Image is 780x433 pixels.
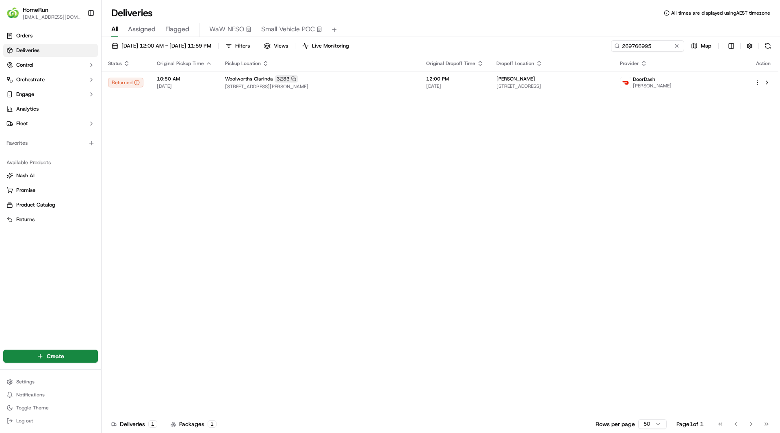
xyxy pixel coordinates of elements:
[426,76,483,82] span: 12:00 PM
[687,40,715,52] button: Map
[3,402,98,413] button: Toggle Theme
[261,24,315,34] span: Small Vehicle POC
[633,76,655,83] span: DoorDash
[755,60,772,67] div: Action
[3,169,98,182] button: Nash AI
[3,3,84,23] button: HomeRunHomeRun[EMAIL_ADDRESS][DOMAIN_NAME]
[225,83,413,90] span: [STREET_ADDRESS][PERSON_NAME]
[496,60,534,67] span: Dropoff Location
[16,418,33,424] span: Log out
[620,77,631,88] img: doordash_logo_v2.png
[16,405,49,411] span: Toggle Theme
[121,42,211,50] span: [DATE] 12:00 AM - [DATE] 11:59 PM
[6,201,95,209] a: Product Catalog
[3,137,98,150] div: Favorites
[16,91,34,98] span: Engage
[111,7,153,20] h1: Deliveries
[671,10,770,16] span: All times are displayed using AEST timezone
[620,60,639,67] span: Provider
[222,40,253,52] button: Filters
[157,76,212,82] span: 10:50 AM
[209,24,244,34] span: WaW NFSO
[3,184,98,197] button: Promise
[16,201,55,209] span: Product Catalog
[3,29,98,42] a: Orders
[108,60,122,67] span: Status
[108,78,143,87] button: Returned
[111,420,157,428] div: Deliveries
[3,350,98,363] button: Create
[16,379,35,385] span: Settings
[275,75,298,83] div: 3283
[128,24,156,34] span: Assigned
[23,14,81,20] button: [EMAIL_ADDRESS][DOMAIN_NAME]
[16,61,33,69] span: Control
[3,44,98,57] a: Deliveries
[496,83,607,89] span: [STREET_ADDRESS]
[426,60,475,67] span: Original Dropoff Time
[3,213,98,226] button: Returns
[47,352,64,360] span: Create
[496,76,535,82] span: [PERSON_NAME]
[16,172,35,179] span: Nash AI
[165,24,189,34] span: Flagged
[225,60,261,67] span: Pickup Location
[225,76,273,82] span: Woolworths Clarinda
[16,47,39,54] span: Deliveries
[235,42,250,50] span: Filters
[3,117,98,130] button: Fleet
[157,83,212,89] span: [DATE]
[611,40,684,52] input: Type to search
[3,389,98,400] button: Notifications
[701,42,711,50] span: Map
[208,420,217,428] div: 1
[3,415,98,426] button: Log out
[299,40,353,52] button: Live Monitoring
[171,420,217,428] div: Packages
[23,6,48,14] button: HomeRun
[6,7,19,20] img: HomeRun
[16,105,39,113] span: Analytics
[111,24,118,34] span: All
[16,216,35,223] span: Returns
[3,88,98,101] button: Engage
[3,156,98,169] div: Available Products
[157,60,204,67] span: Original Pickup Time
[6,172,95,179] a: Nash AI
[6,187,95,194] a: Promise
[148,420,157,428] div: 1
[16,187,35,194] span: Promise
[3,376,98,387] button: Settings
[16,120,28,127] span: Fleet
[3,102,98,115] a: Analytics
[3,73,98,86] button: Orchestrate
[108,40,215,52] button: [DATE] 12:00 AM - [DATE] 11:59 PM
[676,420,704,428] div: Page 1 of 1
[16,32,32,39] span: Orders
[596,420,635,428] p: Rows per page
[6,216,95,223] a: Returns
[3,59,98,72] button: Control
[260,40,292,52] button: Views
[16,76,45,83] span: Orchestrate
[3,198,98,211] button: Product Catalog
[274,42,288,50] span: Views
[16,392,45,398] span: Notifications
[762,40,773,52] button: Refresh
[633,83,672,89] span: [PERSON_NAME]
[426,83,483,89] span: [DATE]
[312,42,349,50] span: Live Monitoring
